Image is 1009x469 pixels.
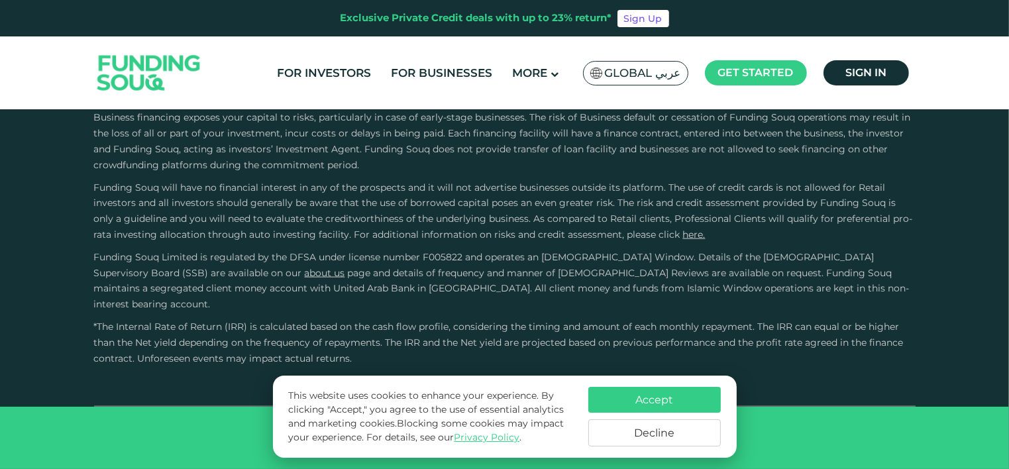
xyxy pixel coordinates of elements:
[605,66,681,81] span: Global عربي
[683,229,706,240] a: here.
[588,419,721,446] button: Decline
[94,110,916,173] p: Business financing exposes your capital to risks, particularly in case of early-stage businesses....
[845,66,886,79] span: Sign in
[512,66,547,79] span: More
[94,267,910,311] span: and details of frequency and manner of [DEMOGRAPHIC_DATA] Reviews are available on request. Fundi...
[823,60,909,85] a: Sign in
[366,431,521,443] span: For details, see our .
[94,182,913,240] span: Funding Souq will have no financial interest in any of the prospects and it will not advertise bu...
[288,389,574,444] p: This website uses cookies to enhance your experience. By clicking "Accept," you agree to the use ...
[94,319,916,366] p: *The Internal Rate of Return (IRR) is calculated based on the cash flow profile, considering the ...
[288,417,564,443] span: Blocking some cookies may impact your experience.
[590,68,602,79] img: SA Flag
[341,11,612,26] div: Exclusive Private Credit deals with up to 23% return*
[617,10,669,27] a: Sign Up
[388,62,496,84] a: For Businesses
[305,267,345,279] a: About Us
[454,431,519,443] a: Privacy Policy
[348,267,371,279] span: page
[274,62,374,84] a: For Investors
[588,387,721,413] button: Accept
[94,251,875,279] span: Funding Souq Limited is regulated by the DFSA under license number F005822 and operates an [DEMOG...
[84,40,214,107] img: Logo
[718,66,794,79] span: Get started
